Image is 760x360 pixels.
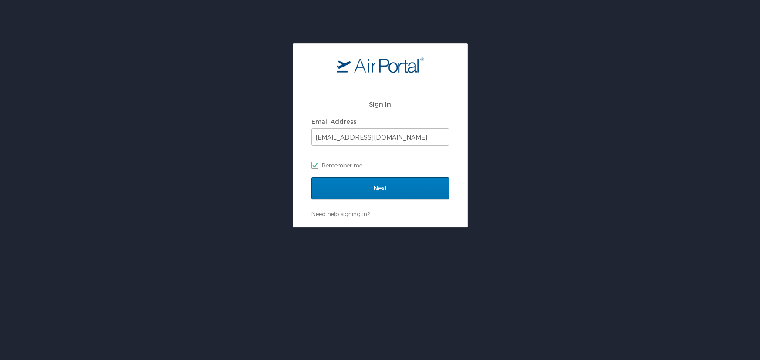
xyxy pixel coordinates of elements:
[311,159,449,172] label: Remember me
[311,177,449,199] input: Next
[311,210,370,217] a: Need help signing in?
[337,57,424,73] img: logo
[311,99,449,109] h2: Sign In
[311,118,356,125] label: Email Address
